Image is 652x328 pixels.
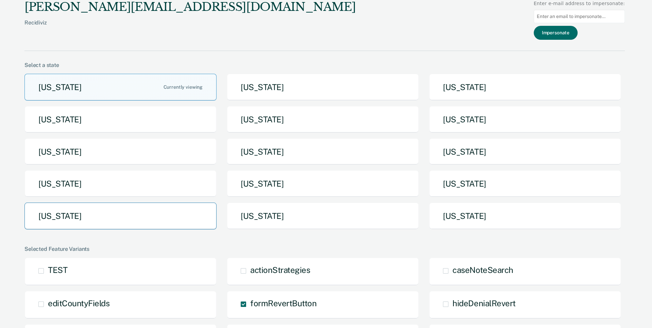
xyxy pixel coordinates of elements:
[24,19,356,37] div: Recidiviz
[429,203,621,229] button: [US_STATE]
[24,203,217,229] button: [US_STATE]
[452,265,513,275] span: caseNoteSearch
[534,10,625,23] input: Enter an email to impersonate...
[452,298,515,308] span: hideDenialRevert
[227,74,419,101] button: [US_STATE]
[24,138,217,165] button: [US_STATE]
[24,246,625,252] div: Selected Feature Variants
[24,74,217,101] button: [US_STATE]
[48,298,109,308] span: editCountyFields
[250,265,310,275] span: actionStrategies
[24,170,217,197] button: [US_STATE]
[227,203,419,229] button: [US_STATE]
[227,170,419,197] button: [US_STATE]
[429,74,621,101] button: [US_STATE]
[48,265,67,275] span: TEST
[534,26,578,40] button: Impersonate
[24,106,217,133] button: [US_STATE]
[24,62,625,68] div: Select a state
[227,138,419,165] button: [US_STATE]
[227,106,419,133] button: [US_STATE]
[429,106,621,133] button: [US_STATE]
[250,298,316,308] span: formRevertButton
[429,170,621,197] button: [US_STATE]
[429,138,621,165] button: [US_STATE]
